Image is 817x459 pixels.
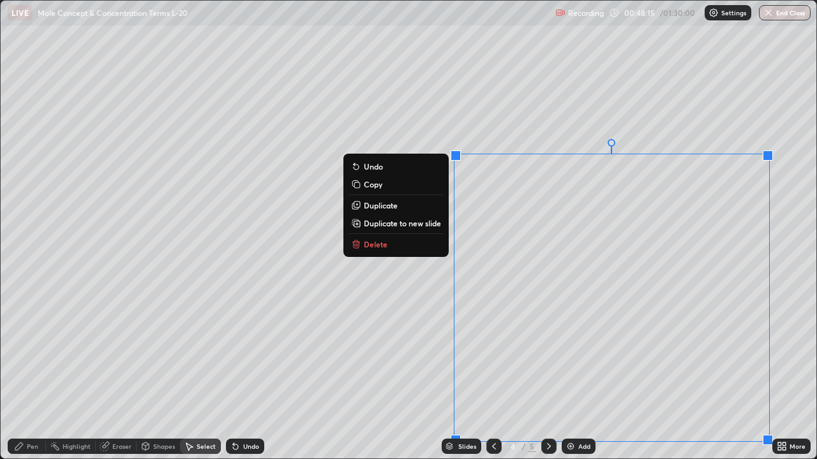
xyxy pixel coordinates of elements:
img: recording.375f2c34.svg [555,8,566,18]
p: Mole Concept & Concentration Terms L-20 [38,8,188,18]
div: Pen [27,443,38,449]
div: Shapes [153,443,175,449]
button: End Class [759,5,811,20]
div: / [522,442,526,450]
button: Duplicate [349,198,444,213]
p: Duplicate [364,200,398,210]
button: Copy [349,177,444,192]
div: More [790,443,806,449]
div: Select [197,443,216,449]
p: Duplicate to new slide [364,218,441,228]
div: 5 [528,441,536,452]
button: Delete [349,237,444,252]
img: end-class-cross [763,8,774,18]
div: Eraser [112,443,131,449]
p: LIVE [11,8,29,18]
p: Settings [721,10,746,16]
p: Undo [364,161,383,171]
button: Undo [349,159,444,174]
div: Slides [458,443,476,449]
button: Duplicate to new slide [349,215,444,231]
div: 4 [507,442,520,450]
div: Undo [243,443,259,449]
img: add-slide-button [566,441,576,451]
p: Delete [364,239,387,249]
div: Add [578,443,590,449]
div: Highlight [63,443,91,449]
p: Copy [364,179,382,189]
img: class-settings-icons [708,8,719,18]
p: Recording [568,8,604,18]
